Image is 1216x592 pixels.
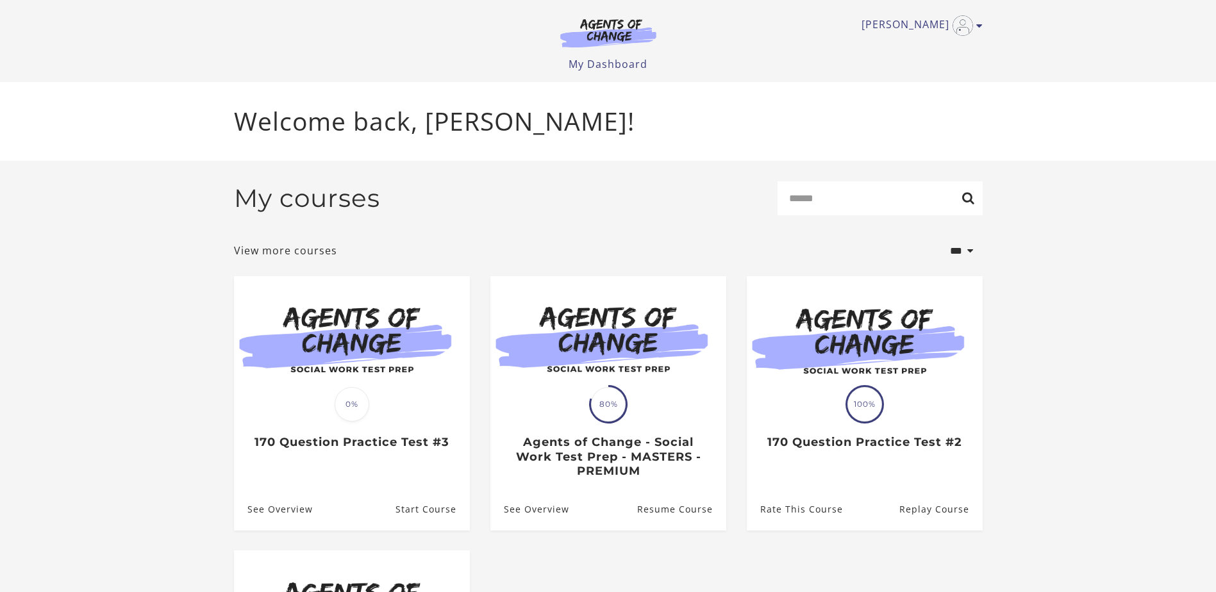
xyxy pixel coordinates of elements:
[335,387,369,422] span: 0%
[569,57,647,71] a: My Dashboard
[234,243,337,258] a: View more courses
[247,435,456,450] h3: 170 Question Practice Test #3
[234,488,313,530] a: 170 Question Practice Test #3: See Overview
[504,435,712,479] h3: Agents of Change - Social Work Test Prep - MASTERS - PREMIUM
[591,387,626,422] span: 80%
[234,183,380,213] h2: My courses
[899,488,982,530] a: 170 Question Practice Test #2: Resume Course
[847,387,882,422] span: 100%
[234,103,983,140] p: Welcome back, [PERSON_NAME]!
[395,488,469,530] a: 170 Question Practice Test #3: Resume Course
[747,488,843,530] a: 170 Question Practice Test #2: Rate This Course
[637,488,726,530] a: Agents of Change - Social Work Test Prep - MASTERS - PREMIUM: Resume Course
[490,488,569,530] a: Agents of Change - Social Work Test Prep - MASTERS - PREMIUM: See Overview
[862,15,976,36] a: Toggle menu
[760,435,969,450] h3: 170 Question Practice Test #2
[547,18,670,47] img: Agents of Change Logo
